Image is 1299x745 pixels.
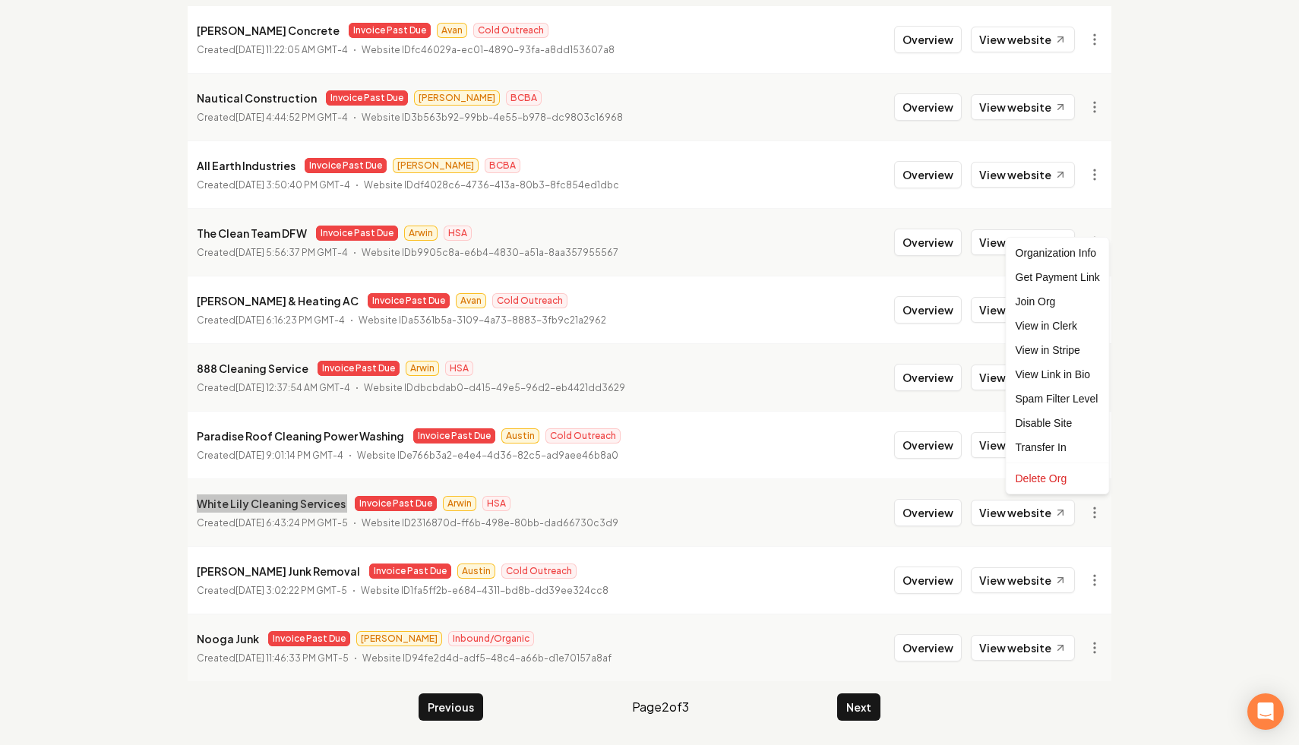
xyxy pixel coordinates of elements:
[356,631,442,646] span: [PERSON_NAME]
[235,247,348,258] time: [DATE] 5:56:37 PM GMT-4
[971,365,1075,390] a: View website
[1247,693,1284,730] div: Open Intercom Messenger
[362,110,623,125] p: Website ID 3b563b92-99bb-4e55-b978-dc9803c16968
[971,27,1075,52] a: View website
[197,516,348,531] p: Created
[894,364,962,391] button: Overview
[894,567,962,594] button: Overview
[445,361,473,376] span: HSA
[485,158,520,173] span: BCBA
[362,245,618,260] p: Website ID b9905c8a-e6b4-4830-a51a-8aa357955567
[971,500,1075,526] a: View website
[456,293,486,308] span: Avan
[235,179,350,191] time: [DATE] 3:50:40 PM GMT-4
[235,517,348,529] time: [DATE] 6:43:24 PM GMT-5
[971,297,1075,323] a: View website
[268,631,350,646] span: Invoice Past Due
[197,427,404,445] p: Paradise Roof Cleaning Power Washing
[501,428,539,444] span: Austin
[545,428,621,444] span: Cold Outreach
[235,382,350,393] time: [DATE] 12:37:54 AM GMT-4
[361,583,608,598] p: Website ID 1fa5ff2b-e684-4311-bd8b-dd39ee324cc8
[492,293,567,308] span: Cold Outreach
[197,89,317,107] p: Nautical Construction
[837,693,880,721] button: Next
[197,43,348,58] p: Created
[197,313,345,328] p: Created
[894,296,962,324] button: Overview
[197,21,340,39] p: [PERSON_NAME] Concrete
[197,380,350,396] p: Created
[443,496,476,511] span: Arwin
[1010,411,1106,435] div: Disable Site
[404,226,438,241] span: Arwin
[1010,387,1106,411] div: Spam Filter Level
[971,229,1075,255] a: View website
[894,499,962,526] button: Overview
[894,93,962,121] button: Overview
[355,496,437,511] span: Invoice Past Due
[197,448,343,463] p: Created
[197,156,296,175] p: All Earth Industries
[235,585,347,596] time: [DATE] 3:02:22 PM GMT-5
[482,496,510,511] span: HSA
[894,634,962,661] button: Overview
[316,226,398,241] span: Invoice Past Due
[437,23,467,38] span: Avan
[414,90,500,106] span: [PERSON_NAME]
[357,448,618,463] p: Website ID e766b3a2-e4e4-4d36-82c5-ad9aee46b8a0
[971,567,1075,593] a: View website
[197,224,307,242] p: The Clean Team DFW
[197,630,259,648] p: Nooga Junk
[197,583,347,598] p: Created
[448,631,534,646] span: Inbound/Organic
[364,178,619,193] p: Website ID df4028c6-4736-413a-80b3-8fc854ed1dbc
[318,361,400,376] span: Invoice Past Due
[349,23,431,38] span: Invoice Past Due
[506,90,542,106] span: BCBA
[894,431,962,459] button: Overview
[501,563,577,579] span: Cold Outreach
[971,432,1075,458] a: View website
[326,90,408,106] span: Invoice Past Due
[419,693,483,721] button: Previous
[197,494,346,513] p: White Lily Cleaning Services
[1010,314,1106,338] a: View in Clerk
[362,43,615,58] p: Website ID fc46029a-ec01-4890-93fa-a8dd153607a8
[235,314,345,326] time: [DATE] 6:16:23 PM GMT-4
[364,380,625,396] p: Website ID dbcbdab0-d415-49e5-96d2-eb4421dd3629
[1010,241,1106,265] div: Organization Info
[1010,466,1106,491] div: Delete Org
[235,44,348,55] time: [DATE] 11:22:05 AM GMT-4
[894,26,962,53] button: Overview
[1010,435,1106,459] div: Transfer In
[1010,338,1106,362] a: View in Stripe
[971,94,1075,120] a: View website
[235,450,343,461] time: [DATE] 9:01:14 PM GMT-4
[1010,289,1106,314] div: Join Org
[894,229,962,256] button: Overview
[473,23,548,38] span: Cold Outreach
[197,359,308,377] p: 888 Cleaning Service
[413,428,495,444] span: Invoice Past Due
[457,563,495,579] span: Austin
[362,651,612,666] p: Website ID 94fe2d4d-adf5-48c4-a66b-d1e70157a8af
[444,226,472,241] span: HSA
[368,293,450,308] span: Invoice Past Due
[235,112,348,123] time: [DATE] 4:44:52 PM GMT-4
[197,110,348,125] p: Created
[235,652,349,664] time: [DATE] 11:46:33 PM GMT-5
[197,562,360,580] p: [PERSON_NAME] Junk Removal
[1010,265,1106,289] div: Get Payment Link
[393,158,479,173] span: [PERSON_NAME]
[305,158,387,173] span: Invoice Past Due
[197,178,350,193] p: Created
[197,651,349,666] p: Created
[894,161,962,188] button: Overview
[362,516,618,531] p: Website ID 2316870d-ff6b-498e-80bb-dad66730c3d9
[359,313,606,328] p: Website ID a5361b5a-3109-4a73-8883-3fb9c21a2962
[632,698,689,716] span: Page 2 of 3
[1010,362,1106,387] a: View Link in Bio
[369,563,451,579] span: Invoice Past Due
[406,361,439,376] span: Arwin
